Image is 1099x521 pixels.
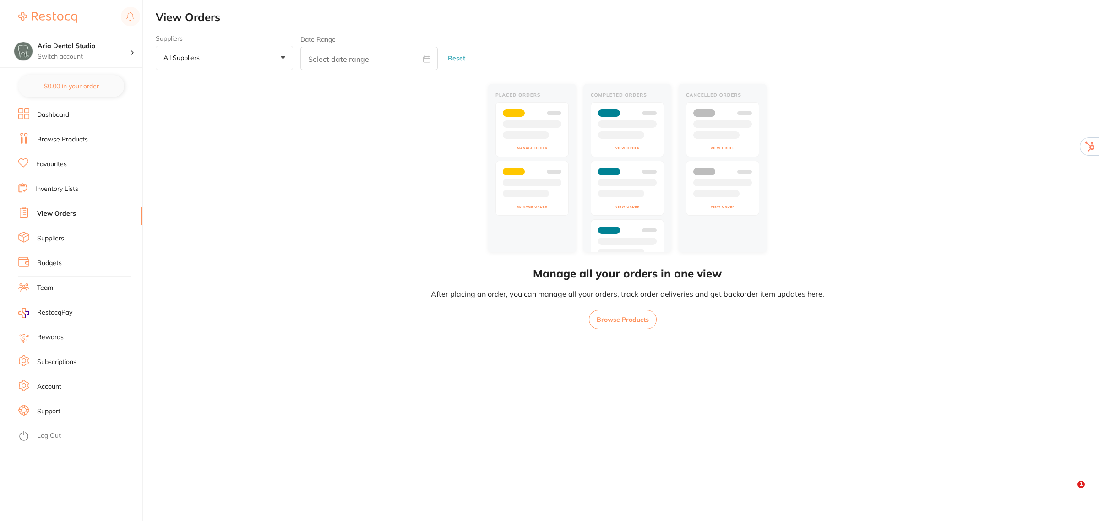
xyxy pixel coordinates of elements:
[300,36,336,43] label: Date Range
[37,358,76,367] a: Subscriptions
[37,431,61,440] a: Log Out
[18,429,140,444] button: Log Out
[18,308,72,318] a: RestocqPay
[533,266,722,282] h2: Manage all your orders in one view
[36,160,67,169] a: Favourites
[18,12,77,23] img: Restocq Logo
[14,42,33,60] img: Aria Dental Studio
[484,81,770,257] img: view-orders.svg
[35,185,78,194] a: Inventory Lists
[18,7,77,28] a: Restocq Logo
[37,110,69,119] a: Dashboard
[38,42,130,51] h4: Aria Dental Studio
[37,234,64,243] a: Suppliers
[589,310,657,329] button: Browse Products
[37,407,60,416] a: Support
[37,209,76,218] a: View Orders
[156,35,293,42] label: Suppliers
[37,135,88,144] a: Browse Products
[300,47,438,70] input: Select date range
[37,308,72,317] span: RestocqPay
[37,283,53,293] a: Team
[163,54,203,62] p: All suppliers
[18,308,29,318] img: RestocqPay
[1077,481,1085,488] span: 1
[37,382,61,391] a: Account
[156,11,1099,24] h2: View Orders
[18,75,124,97] button: $0.00 in your order
[38,52,130,61] p: Switch account
[37,259,62,268] a: Budgets
[37,333,64,342] a: Rewards
[445,46,468,71] button: Reset
[1059,481,1081,503] iframe: Intercom live chat
[431,289,824,299] p: After placing an order, you can manage all your orders, track order deliveries and get backorder ...
[156,46,293,71] button: All suppliers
